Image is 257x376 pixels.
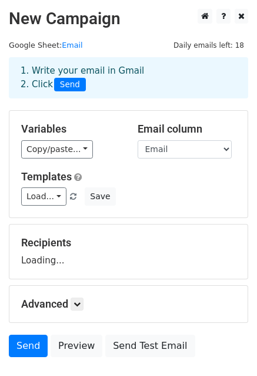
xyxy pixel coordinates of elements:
a: Daily emails left: 18 [169,41,248,50]
a: Send [9,335,48,357]
small: Google Sheet: [9,41,83,50]
a: Send Test Email [105,335,195,357]
div: Loading... [21,236,236,267]
h5: Email column [138,123,236,136]
div: 1. Write your email in Gmail 2. Click [12,64,245,91]
a: Email [62,41,82,50]
a: Templates [21,170,72,183]
button: Save [85,187,115,206]
span: Send [54,78,86,92]
h5: Recipients [21,236,236,249]
a: Preview [51,335,102,357]
a: Load... [21,187,66,206]
h5: Variables [21,123,120,136]
a: Copy/paste... [21,140,93,159]
h2: New Campaign [9,9,248,29]
span: Daily emails left: 18 [169,39,248,52]
h5: Advanced [21,298,236,311]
